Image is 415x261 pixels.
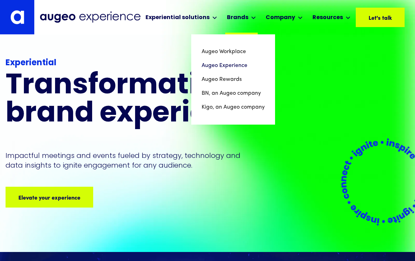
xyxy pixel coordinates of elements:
[266,14,295,22] div: Company
[202,59,265,73] a: Augeo Experience
[227,14,248,22] div: Brands
[202,45,265,59] a: Augeo Workplace
[202,86,265,100] a: BN, an Augeo company
[40,11,141,23] img: Augeo Experience business unit full logo in midnight blue.
[202,73,265,86] a: Augeo Rewards
[356,8,405,27] a: Let's talk
[202,100,265,114] a: Kigo, an Augeo company
[10,10,24,24] img: Augeo's "a" monogram decorative logo in white.
[312,14,343,22] div: Resources
[145,14,210,22] div: Experiential solutions
[191,34,275,125] nav: Brands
